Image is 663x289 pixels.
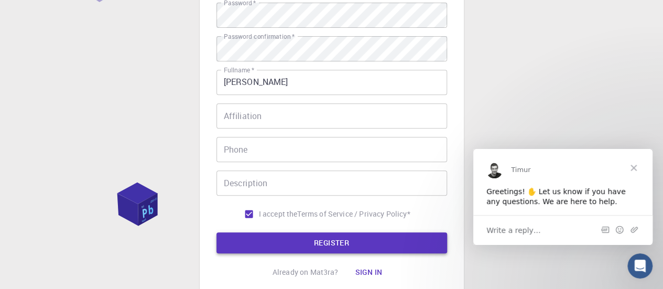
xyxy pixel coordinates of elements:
[297,209,410,219] p: Terms of Service / Privacy Policy *
[224,32,295,41] label: Password confirmation
[259,209,298,219] span: I accept the
[273,267,339,277] p: Already on Mat3ra?
[216,232,447,253] button: REGISTER
[224,66,254,74] label: Fullname
[627,253,653,279] iframe: Intercom live chat
[297,209,410,219] a: Terms of Service / Privacy Policy*
[346,262,390,283] button: Sign in
[473,149,653,245] iframe: Intercom live chat message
